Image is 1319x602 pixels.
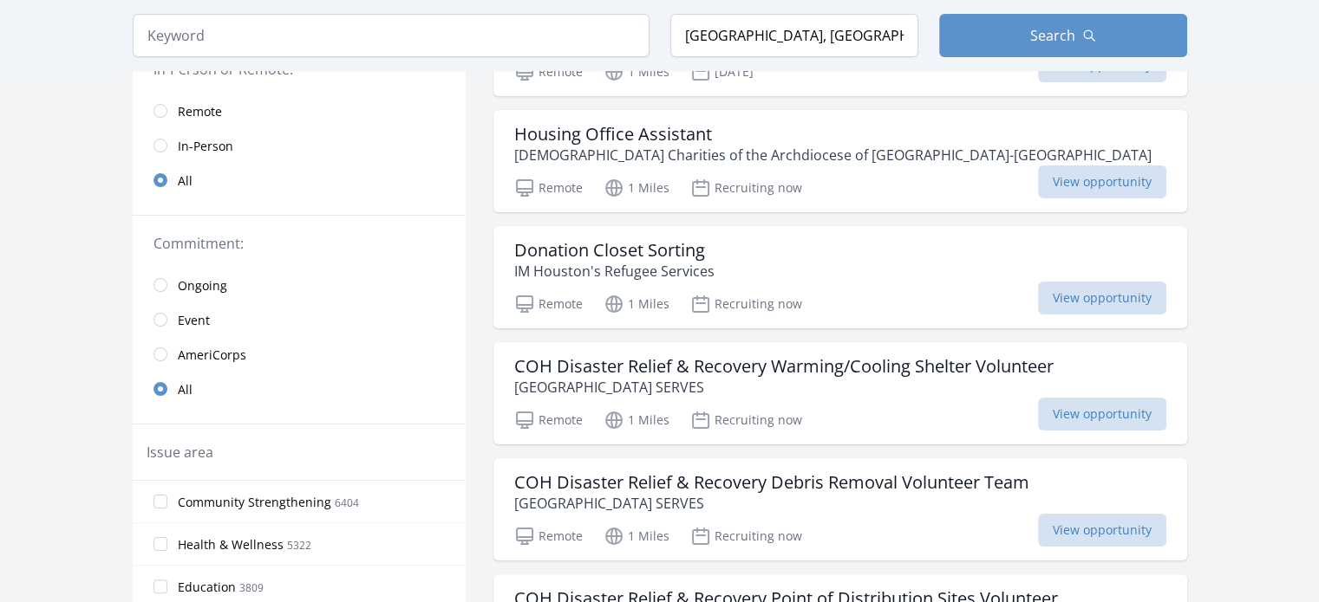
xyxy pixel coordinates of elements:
[493,226,1187,328] a: Donation Closet Sorting IM Houston's Refugee Services Remote 1 Miles Recruiting now View opportunity
[133,372,466,406] a: All
[1038,398,1166,430] span: View opportunity
[493,342,1187,444] a: COH Disaster Relief & Recovery Warming/Cooling Shelter Volunteer [GEOGRAPHIC_DATA] SERVES Remote ...
[604,526,669,547] p: 1 Miles
[133,128,466,163] a: In-Person
[133,337,466,372] a: AmeriCorps
[514,240,715,261] h3: Donation Closet Sorting
[604,61,669,82] p: 1 Miles
[514,61,583,82] p: Remote
[514,410,583,430] p: Remote
[514,261,715,282] p: IM Houston's Refugee Services
[178,536,284,553] span: Health & Wellness
[514,356,1054,377] h3: COH Disaster Relief & Recovery Warming/Cooling Shelter Volunteer
[1038,514,1166,547] span: View opportunity
[1030,25,1075,46] span: Search
[690,526,802,547] p: Recruiting now
[1038,165,1166,198] span: View opportunity
[604,294,669,314] p: 1 Miles
[514,124,1152,145] h3: Housing Office Assistant
[153,233,445,254] legend: Commitment:
[178,103,222,120] span: Remote
[493,110,1187,212] a: Housing Office Assistant [DEMOGRAPHIC_DATA] Charities of the Archdiocese of [GEOGRAPHIC_DATA]-[GE...
[690,294,802,314] p: Recruiting now
[514,377,1054,398] p: [GEOGRAPHIC_DATA] SERVES
[514,178,583,198] p: Remote
[604,410,669,430] p: 1 Miles
[133,14,650,57] input: Keyword
[514,493,1029,514] p: [GEOGRAPHIC_DATA] SERVES
[133,302,466,337] a: Event
[133,163,466,197] a: All
[178,346,246,364] span: AmeriCorps
[1038,282,1166,314] span: View opportunity
[690,410,802,430] p: Recruiting now
[178,494,331,511] span: Community Strengthening
[133,268,466,302] a: Ongoing
[514,472,1029,493] h3: COH Disaster Relief & Recovery Debris Removal Volunteer Team
[178,277,227,295] span: Ongoing
[514,294,583,314] p: Remote
[133,94,466,128] a: Remote
[939,14,1187,57] button: Search
[239,580,264,595] span: 3809
[178,138,233,155] span: In-Person
[670,14,918,57] input: Location
[147,442,213,463] legend: Issue area
[287,538,311,553] span: 5322
[493,458,1187,560] a: COH Disaster Relief & Recovery Debris Removal Volunteer Team [GEOGRAPHIC_DATA] SERVES Remote 1 Mi...
[153,495,167,508] input: Community Strengthening 6404
[178,172,193,190] span: All
[178,381,193,398] span: All
[514,526,583,547] p: Remote
[178,579,236,596] span: Education
[604,178,669,198] p: 1 Miles
[514,145,1152,165] p: [DEMOGRAPHIC_DATA] Charities of the Archdiocese of [GEOGRAPHIC_DATA]-[GEOGRAPHIC_DATA]
[690,61,754,82] p: [DATE]
[153,579,167,593] input: Education 3809
[153,537,167,551] input: Health & Wellness 5322
[178,312,210,329] span: Event
[690,178,802,198] p: Recruiting now
[335,495,359,510] span: 6404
